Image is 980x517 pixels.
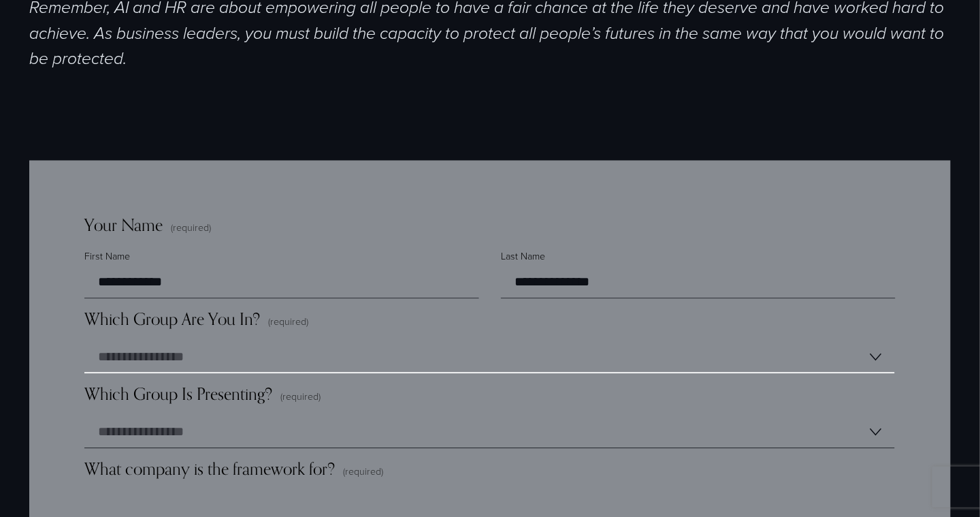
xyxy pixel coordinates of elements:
span: Your Name [84,216,163,236]
div: First Name [84,250,479,266]
span: (required) [171,223,211,233]
select: Which Group Are You In? [84,341,895,374]
span: Which Group Are You In? [84,310,260,330]
span: (required) [268,315,308,329]
span: Which Group Is Presenting? [84,385,272,405]
span: (required) [343,465,383,479]
span: What company is the framework for? [84,460,335,480]
span: (required) [280,390,321,404]
div: Last Name [501,250,896,266]
select: Which Group Is Presenting? [84,416,895,449]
